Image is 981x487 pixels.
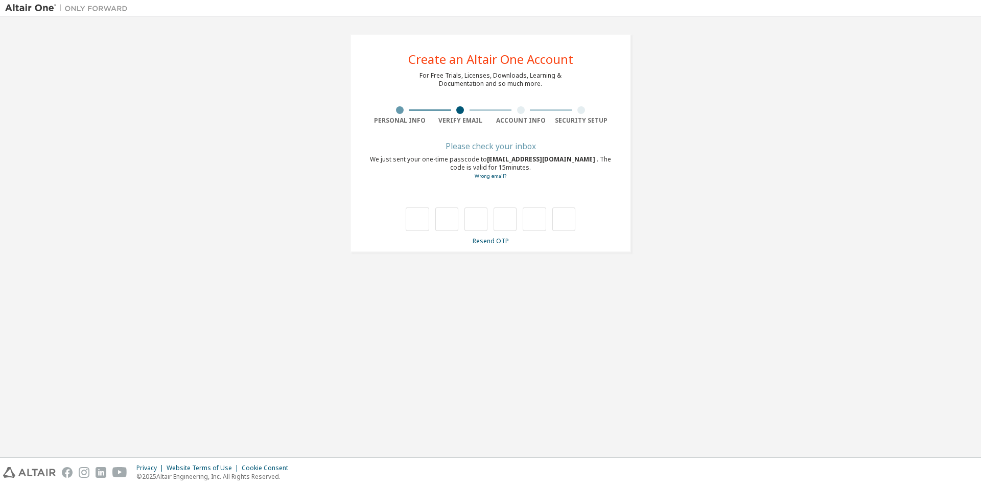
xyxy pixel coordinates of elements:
a: Go back to the registration form [475,173,506,179]
p: © 2025 Altair Engineering, Inc. All Rights Reserved. [136,472,294,481]
div: Website Terms of Use [167,464,242,472]
img: linkedin.svg [96,467,106,478]
img: altair_logo.svg [3,467,56,478]
img: youtube.svg [112,467,127,478]
img: instagram.svg [79,467,89,478]
img: facebook.svg [62,467,73,478]
div: For Free Trials, Licenses, Downloads, Learning & Documentation and so much more. [419,72,562,88]
a: Resend OTP [473,237,509,245]
div: Create an Altair One Account [408,53,573,65]
div: Verify Email [430,117,491,125]
div: Please check your inbox [369,143,612,149]
img: Altair One [5,3,133,13]
span: [EMAIL_ADDRESS][DOMAIN_NAME] [487,155,597,164]
div: Security Setup [551,117,612,125]
div: Privacy [136,464,167,472]
div: Account Info [491,117,551,125]
div: We just sent your one-time passcode to . The code is valid for 15 minutes. [369,155,612,180]
div: Cookie Consent [242,464,294,472]
div: Personal Info [369,117,430,125]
